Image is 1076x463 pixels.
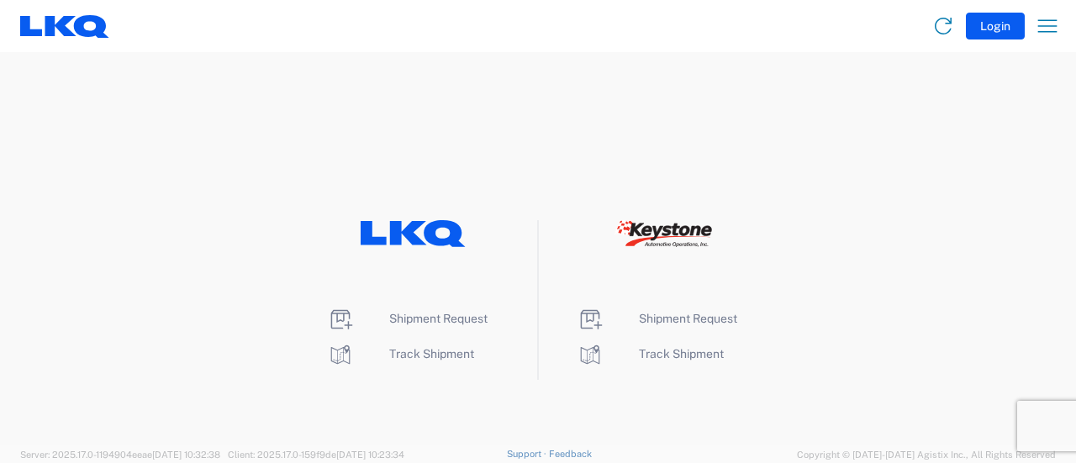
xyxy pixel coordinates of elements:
[966,13,1025,39] button: Login
[507,449,549,459] a: Support
[327,347,474,360] a: Track Shipment
[336,450,404,460] span: [DATE] 10:23:34
[228,450,404,460] span: Client: 2025.17.0-159f9de
[549,449,592,459] a: Feedback
[389,347,474,360] span: Track Shipment
[327,312,488,325] a: Shipment Request
[639,347,724,360] span: Track Shipment
[797,447,1056,462] span: Copyright © [DATE]-[DATE] Agistix Inc., All Rights Reserved
[577,347,724,360] a: Track Shipment
[20,450,220,460] span: Server: 2025.17.0-1194904eeae
[389,312,488,325] span: Shipment Request
[152,450,220,460] span: [DATE] 10:32:38
[639,312,737,325] span: Shipment Request
[577,312,737,325] a: Shipment Request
